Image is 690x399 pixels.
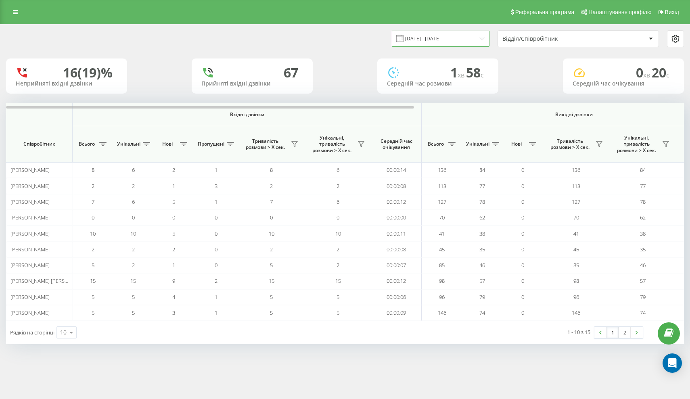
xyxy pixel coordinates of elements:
[10,166,50,173] span: [PERSON_NAME]
[201,80,303,87] div: Прийняті вхідні дзвінки
[337,198,339,205] span: 6
[640,277,646,284] span: 57
[439,230,445,237] span: 41
[521,230,524,237] span: 0
[479,198,485,205] span: 78
[371,194,422,210] td: 00:00:12
[438,198,446,205] span: 127
[337,309,339,316] span: 5
[10,182,50,190] span: [PERSON_NAME]
[387,80,489,87] div: Середній час розмови
[269,277,274,284] span: 15
[172,246,175,253] span: 2
[215,246,217,253] span: 0
[481,71,484,79] span: c
[10,277,90,284] span: [PERSON_NAME] [PERSON_NAME]
[640,246,646,253] span: 35
[573,293,579,301] span: 96
[479,293,485,301] span: 79
[479,182,485,190] span: 77
[439,214,445,221] span: 70
[63,65,113,80] div: 16 (19)%
[666,71,669,79] span: c
[640,293,646,301] span: 79
[157,141,178,147] span: Нові
[270,214,273,221] span: 0
[371,273,422,289] td: 00:00:12
[92,246,94,253] span: 2
[426,141,446,147] span: Всього
[16,80,117,87] div: Неприйняті вхідні дзвінки
[309,135,355,154] span: Унікальні, тривалість розмови > Х сек.
[337,246,339,253] span: 2
[284,65,298,80] div: 67
[521,261,524,269] span: 0
[640,230,646,237] span: 38
[132,261,135,269] span: 2
[506,141,527,147] span: Нові
[270,166,273,173] span: 8
[466,64,484,81] span: 58
[10,293,50,301] span: [PERSON_NAME]
[479,230,485,237] span: 38
[479,166,485,173] span: 84
[242,138,289,150] span: Тривалість розмови > Х сек.
[439,246,445,253] span: 45
[337,261,339,269] span: 2
[270,198,273,205] span: 7
[643,71,652,79] span: хв
[215,293,217,301] span: 1
[172,214,175,221] span: 0
[665,9,679,15] span: Вихід
[640,182,646,190] span: 77
[270,246,273,253] span: 2
[10,214,50,221] span: [PERSON_NAME]
[479,309,485,316] span: 74
[572,182,580,190] span: 113
[90,277,96,284] span: 15
[215,277,217,284] span: 2
[479,277,485,284] span: 57
[215,214,217,221] span: 0
[588,9,651,15] span: Налаштування профілю
[337,214,339,221] span: 0
[371,242,422,257] td: 00:00:08
[479,214,485,221] span: 62
[90,230,96,237] span: 10
[270,293,273,301] span: 5
[640,198,646,205] span: 78
[572,166,580,173] span: 136
[439,277,445,284] span: 98
[130,230,136,237] span: 10
[521,246,524,253] span: 0
[335,230,341,237] span: 10
[92,198,94,205] span: 7
[269,230,274,237] span: 10
[132,246,135,253] span: 2
[572,309,580,316] span: 146
[215,198,217,205] span: 1
[438,182,446,190] span: 113
[77,141,97,147] span: Всього
[132,182,135,190] span: 2
[172,309,175,316] span: 3
[92,166,94,173] span: 8
[132,214,135,221] span: 0
[438,166,446,173] span: 136
[377,138,415,150] span: Середній час очікування
[215,182,217,190] span: 3
[567,328,590,336] div: 1 - 10 з 15
[371,305,422,321] td: 00:00:09
[371,289,422,305] td: 00:00:06
[521,198,524,205] span: 0
[439,293,445,301] span: 96
[439,261,445,269] span: 85
[521,182,524,190] span: 0
[521,293,524,301] span: 0
[172,261,175,269] span: 1
[198,141,224,147] span: Пропущені
[573,80,674,87] div: Середній час очікування
[132,166,135,173] span: 6
[172,277,175,284] span: 9
[172,166,175,173] span: 2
